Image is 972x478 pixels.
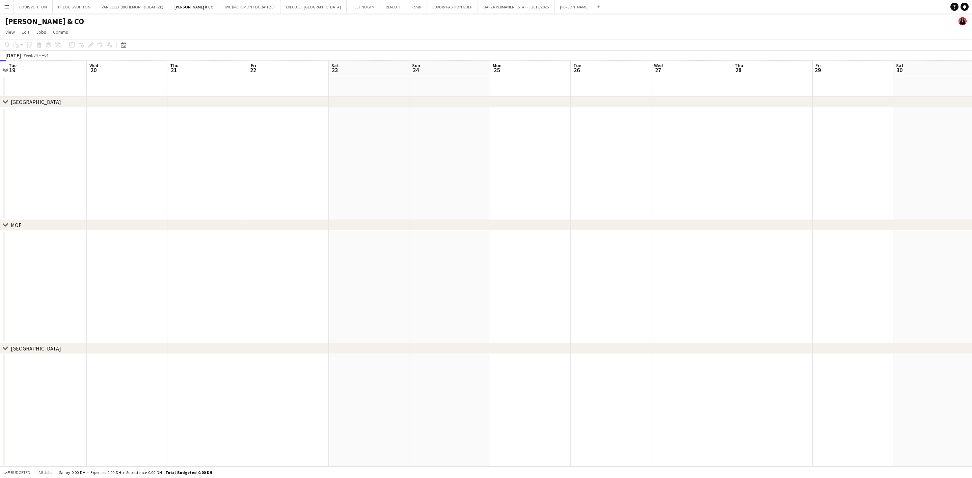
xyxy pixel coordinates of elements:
[5,52,21,59] div: [DATE]
[19,28,32,36] a: Edit
[42,53,48,58] div: +04
[280,0,347,13] button: EXECUJET [GEOGRAPHIC_DATA]
[59,470,212,475] div: Salary 0.00 DH + Expenses 0.00 DH + Subsistence 0.00 DH =
[11,222,22,228] div: MOE
[5,16,84,26] h1: [PERSON_NAME] & CO
[53,29,68,35] span: Comms
[37,470,53,475] span: All jobs
[11,470,30,475] span: Budgeted
[406,0,427,13] button: Fendi
[5,29,15,35] span: View
[50,28,71,36] a: Comms
[427,0,478,13] button: LUXURY FASHION GULF
[14,0,53,13] button: LOUIS VUITTON
[169,0,219,13] button: [PERSON_NAME] & CO
[478,0,555,13] button: DAFZA PERMANENT STAFF - 2019/2025
[347,0,380,13] button: TECHNOGYM
[3,469,31,476] button: Budgeted
[96,0,169,13] button: VAN CLEEF (RICHEMONT DUBAI FZE)
[53,0,96,13] button: H_LOUIS VUITTON
[380,0,406,13] button: BERLUTI
[3,28,18,36] a: View
[11,99,61,105] div: [GEOGRAPHIC_DATA]
[555,0,594,13] button: [PERSON_NAME]
[219,0,280,13] button: IWC (RICHEMONT DUBAI FZE)
[11,345,61,352] div: [GEOGRAPHIC_DATA]
[33,28,49,36] a: Jobs
[22,29,29,35] span: Edit
[36,29,46,35] span: Jobs
[959,17,967,25] app-user-avatar: Maria Fernandes
[165,470,212,475] span: Total Budgeted 0.00 DH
